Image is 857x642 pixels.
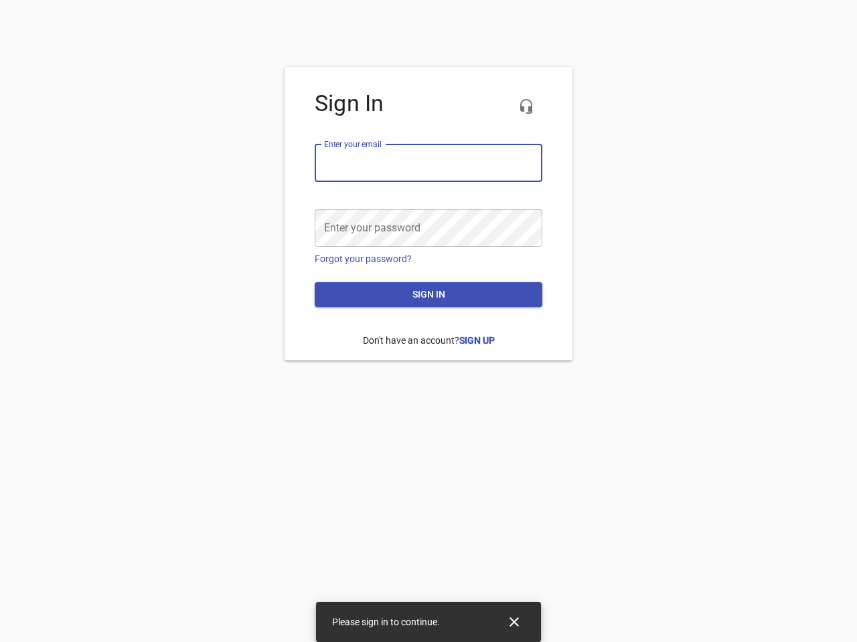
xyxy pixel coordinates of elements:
[498,606,530,638] button: Close
[332,617,440,627] span: Please sign in to continue.
[315,324,542,358] p: Don't have an account?
[315,282,542,307] button: Sign in
[564,150,847,632] iframe: Chat
[459,335,495,346] a: Sign Up
[325,286,532,303] span: Sign in
[315,90,542,117] h4: Sign In
[315,253,412,264] a: Forgot your password?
